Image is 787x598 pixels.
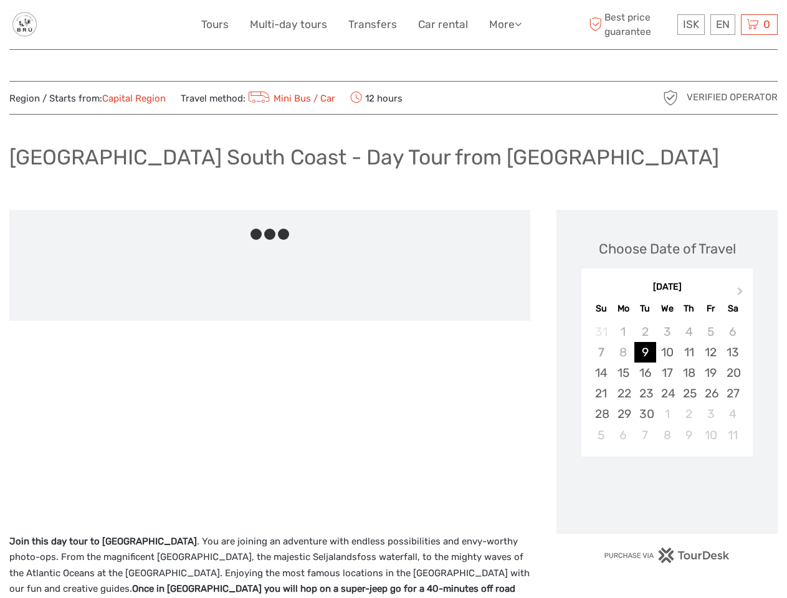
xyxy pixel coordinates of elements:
div: Choose Tuesday, October 7th, 2025 [634,425,656,445]
span: ISK [683,18,699,31]
span: 0 [761,18,772,31]
div: Not available Wednesday, September 3rd, 2025 [656,321,678,342]
a: Transfers [348,16,397,34]
div: Choose Tuesday, September 16th, 2025 [634,363,656,383]
div: Fr [700,300,722,317]
div: [DATE] [581,281,753,294]
div: Choose Wednesday, October 8th, 2025 [656,425,678,445]
span: Verified Operator [687,91,778,104]
button: Next Month [732,284,751,304]
div: Choose Date of Travel [599,239,736,259]
div: Choose Wednesday, September 24th, 2025 [656,383,678,404]
div: Choose Friday, October 3rd, 2025 [700,404,722,424]
div: Not available Friday, September 5th, 2025 [700,321,722,342]
div: Choose Sunday, September 14th, 2025 [590,363,612,383]
a: Car rental [418,16,468,34]
div: Choose Tuesday, September 23rd, 2025 [634,383,656,404]
div: Choose Thursday, October 2nd, 2025 [678,404,700,424]
div: Loading... [663,489,671,497]
div: EN [710,14,735,35]
img: General Info: [9,9,40,40]
div: Sa [722,300,743,317]
div: Choose Sunday, September 28th, 2025 [590,404,612,424]
div: Not available Monday, September 1st, 2025 [613,321,634,342]
span: Travel method: [181,89,335,107]
div: Choose Wednesday, September 10th, 2025 [656,342,678,363]
div: Choose Thursday, September 11th, 2025 [678,342,700,363]
div: Choose Monday, September 15th, 2025 [613,363,634,383]
div: Choose Friday, September 26th, 2025 [700,383,722,404]
div: Choose Monday, September 29th, 2025 [613,404,634,424]
div: Choose Saturday, October 4th, 2025 [722,404,743,424]
a: Mini Bus / Car [246,93,335,104]
div: month 2025-09 [585,321,748,445]
img: verified_operator_grey_128.png [661,88,680,108]
div: Not available Saturday, September 6th, 2025 [722,321,743,342]
div: Choose Friday, October 10th, 2025 [700,425,722,445]
div: Choose Saturday, October 11th, 2025 [722,425,743,445]
a: Multi-day tours [250,16,327,34]
span: 12 hours [350,89,403,107]
strong: Once in [GEOGRAPHIC_DATA] you will hop on a super-jeep [132,583,388,594]
div: Choose Monday, September 22nd, 2025 [613,383,634,404]
div: Choose Monday, October 6th, 2025 [613,425,634,445]
a: Capital Region [102,93,166,104]
div: Choose Tuesday, September 9th, 2025 [634,342,656,363]
div: Choose Thursday, October 9th, 2025 [678,425,700,445]
img: PurchaseViaTourDesk.png [604,548,730,563]
div: Choose Sunday, October 5th, 2025 [590,425,612,445]
span: Region / Starts from: [9,92,166,105]
div: Choose Thursday, September 25th, 2025 [678,383,700,404]
div: Choose Thursday, September 18th, 2025 [678,363,700,383]
div: Choose Saturday, September 13th, 2025 [722,342,743,363]
div: Choose Sunday, September 21st, 2025 [590,383,612,404]
div: Choose Friday, September 12th, 2025 [700,342,722,363]
a: Tours [201,16,229,34]
div: Choose Wednesday, September 17th, 2025 [656,363,678,383]
div: Su [590,300,612,317]
div: Choose Saturday, September 20th, 2025 [722,363,743,383]
div: Not available Tuesday, September 2nd, 2025 [634,321,656,342]
div: Tu [634,300,656,317]
div: Th [678,300,700,317]
div: Choose Tuesday, September 30th, 2025 [634,404,656,424]
h1: [GEOGRAPHIC_DATA] South Coast - Day Tour from [GEOGRAPHIC_DATA] [9,145,719,170]
div: Choose Friday, September 19th, 2025 [700,363,722,383]
div: Choose Wednesday, October 1st, 2025 [656,404,678,424]
div: Choose Saturday, September 27th, 2025 [722,383,743,404]
strong: Join this day tour to [GEOGRAPHIC_DATA] [9,536,197,547]
div: We [656,300,678,317]
div: Not available Monday, September 8th, 2025 [613,342,634,363]
span: Best price guarantee [586,11,674,38]
div: Not available Sunday, September 7th, 2025 [590,342,612,363]
div: Mo [613,300,634,317]
a: More [489,16,522,34]
div: Not available Sunday, August 31st, 2025 [590,321,612,342]
div: Not available Thursday, September 4th, 2025 [678,321,700,342]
